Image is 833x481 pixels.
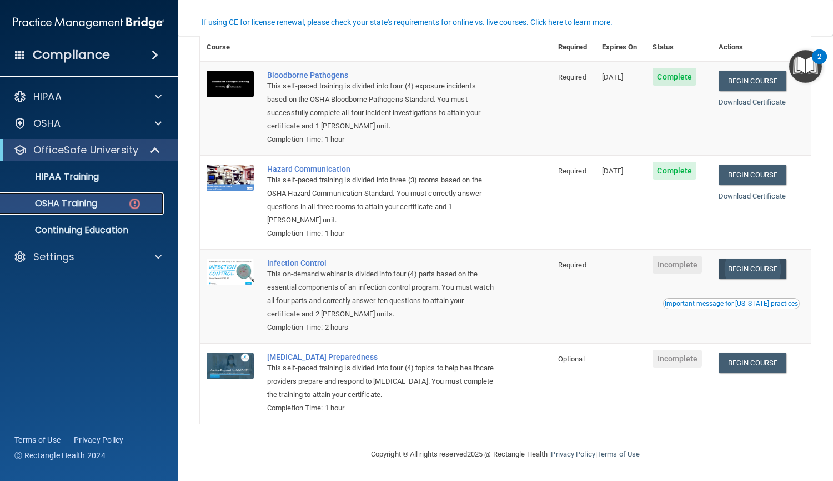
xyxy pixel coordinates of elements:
a: Begin Course [719,353,786,373]
span: [DATE] [602,167,623,175]
a: Privacy Policy [74,434,124,445]
th: Status [646,34,711,61]
p: HIPAA [33,90,62,103]
div: If using CE for license renewal, please check your state's requirements for online vs. live cours... [202,18,613,26]
a: Terms of Use [597,450,640,458]
button: Read this if you are a dental practitioner in the state of CA [663,298,800,309]
a: Infection Control [267,259,496,267]
a: OfficeSafe University [13,143,161,157]
button: If using CE for license renewal, please check your state's requirements for online vs. live cours... [200,17,614,28]
p: OfficeSafe University [33,143,138,157]
div: This self-paced training is divided into four (4) exposure incidents based on the OSHA Bloodborne... [267,80,496,133]
p: Continuing Education [7,225,159,236]
div: This on-demand webinar is divided into four (4) parts based on the essential components of an inf... [267,267,496,321]
div: Copyright © All rights reserved 2025 @ Rectangle Health | | [303,437,708,472]
span: Required [558,261,586,269]
span: [DATE] [602,73,623,81]
span: Complete [653,68,696,86]
img: danger-circle.6113f641.png [128,197,142,211]
span: Complete [653,162,696,180]
div: Completion Time: 1 hour [267,133,496,146]
th: Expires On [595,34,646,61]
div: This self-paced training is divided into four (4) topics to help healthcare providers prepare and... [267,361,496,401]
div: 2 [817,57,821,71]
a: Hazard Communication [267,165,496,173]
span: Incomplete [653,350,702,368]
a: Download Certificate [719,98,786,106]
th: Actions [712,34,811,61]
a: Begin Course [719,165,786,185]
div: Important message for [US_STATE] practices [665,300,798,307]
p: OSHA Training [7,198,97,209]
a: HIPAA [13,90,162,103]
a: OSHA [13,117,162,130]
div: Completion Time: 2 hours [267,321,496,334]
div: This self-paced training is divided into three (3) rooms based on the OSHA Hazard Communication S... [267,173,496,227]
a: Settings [13,250,162,264]
th: Course [200,34,260,61]
div: Completion Time: 1 hour [267,401,496,415]
p: HIPAA Training [7,171,99,182]
span: Ⓒ Rectangle Health 2024 [14,450,106,461]
img: PMB logo [13,12,164,34]
a: Begin Course [719,71,786,91]
a: Download Certificate [719,192,786,200]
a: Begin Course [719,259,786,279]
p: OSHA [33,117,61,130]
a: Terms of Use [14,434,61,445]
span: Incomplete [653,256,702,274]
div: Completion Time: 1 hour [267,227,496,240]
button: Open Resource Center, 2 new notifications [789,50,822,83]
span: Required [558,167,586,175]
span: Optional [558,355,585,363]
a: Bloodborne Pathogens [267,71,496,80]
th: Required [551,34,595,61]
h4: Compliance [33,47,110,63]
p: Settings [33,250,74,264]
a: [MEDICAL_DATA] Preparedness [267,353,496,361]
span: Required [558,73,586,81]
a: Privacy Policy [551,450,595,458]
